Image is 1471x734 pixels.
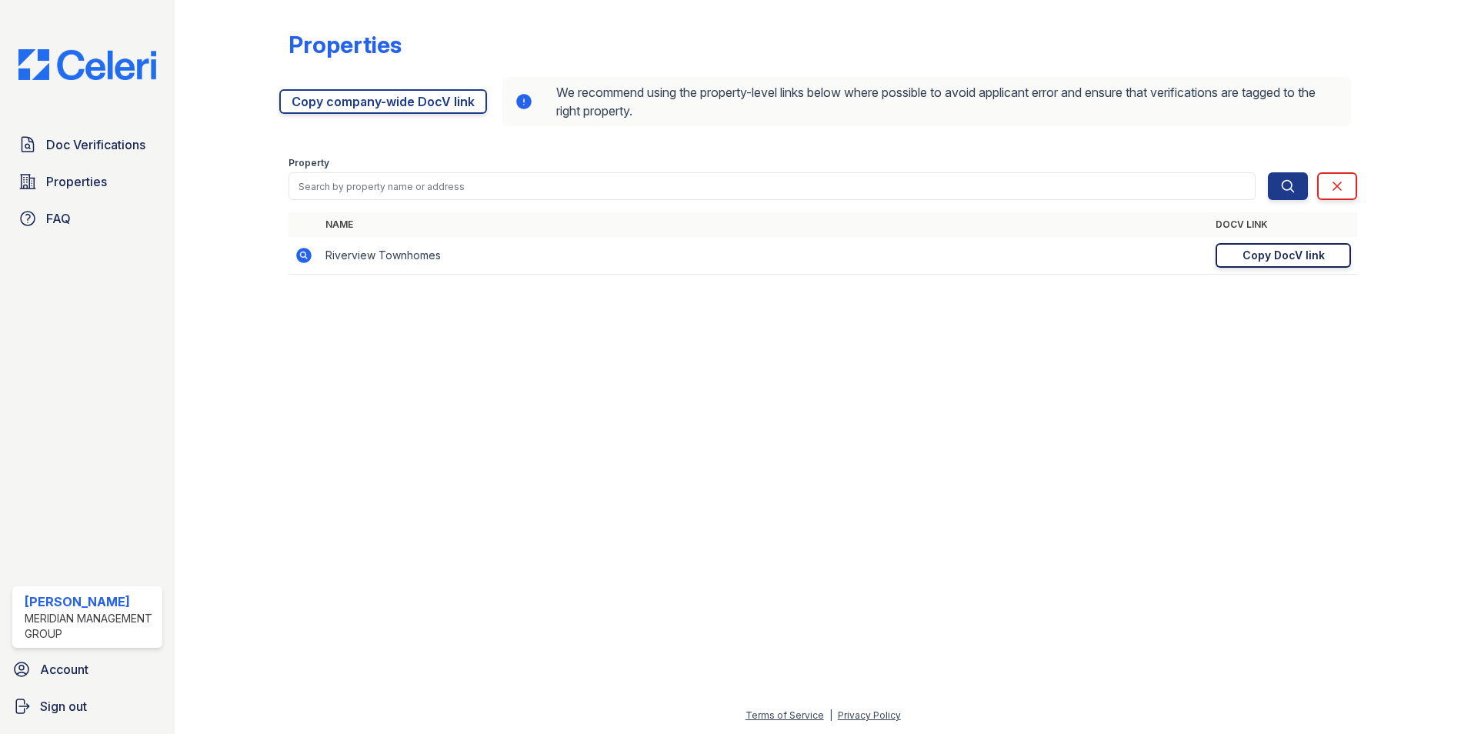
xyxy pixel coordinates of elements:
[502,77,1351,126] div: We recommend using the property-level links below where possible to avoid applicant error and ens...
[46,172,107,191] span: Properties
[46,209,71,228] span: FAQ
[319,237,1209,275] td: Riverview Townhomes
[829,709,832,721] div: |
[46,135,145,154] span: Doc Verifications
[279,89,487,114] a: Copy company-wide DocV link
[6,49,168,80] img: CE_Logo_Blue-a8612792a0a2168367f1c8372b55b34899dd931a85d93a1a3d3e32e68fde9ad4.png
[6,691,168,722] a: Sign out
[838,709,901,721] a: Privacy Policy
[746,709,824,721] a: Terms of Service
[25,611,156,642] div: Meridian Management Group
[40,697,87,716] span: Sign out
[1243,248,1325,263] div: Copy DocV link
[12,203,162,234] a: FAQ
[12,166,162,197] a: Properties
[12,129,162,160] a: Doc Verifications
[1216,243,1351,268] a: Copy DocV link
[1209,212,1357,237] th: DocV Link
[289,31,402,58] div: Properties
[6,654,168,685] a: Account
[289,157,329,169] label: Property
[289,172,1256,200] input: Search by property name or address
[25,592,156,611] div: [PERSON_NAME]
[319,212,1209,237] th: Name
[40,660,88,679] span: Account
